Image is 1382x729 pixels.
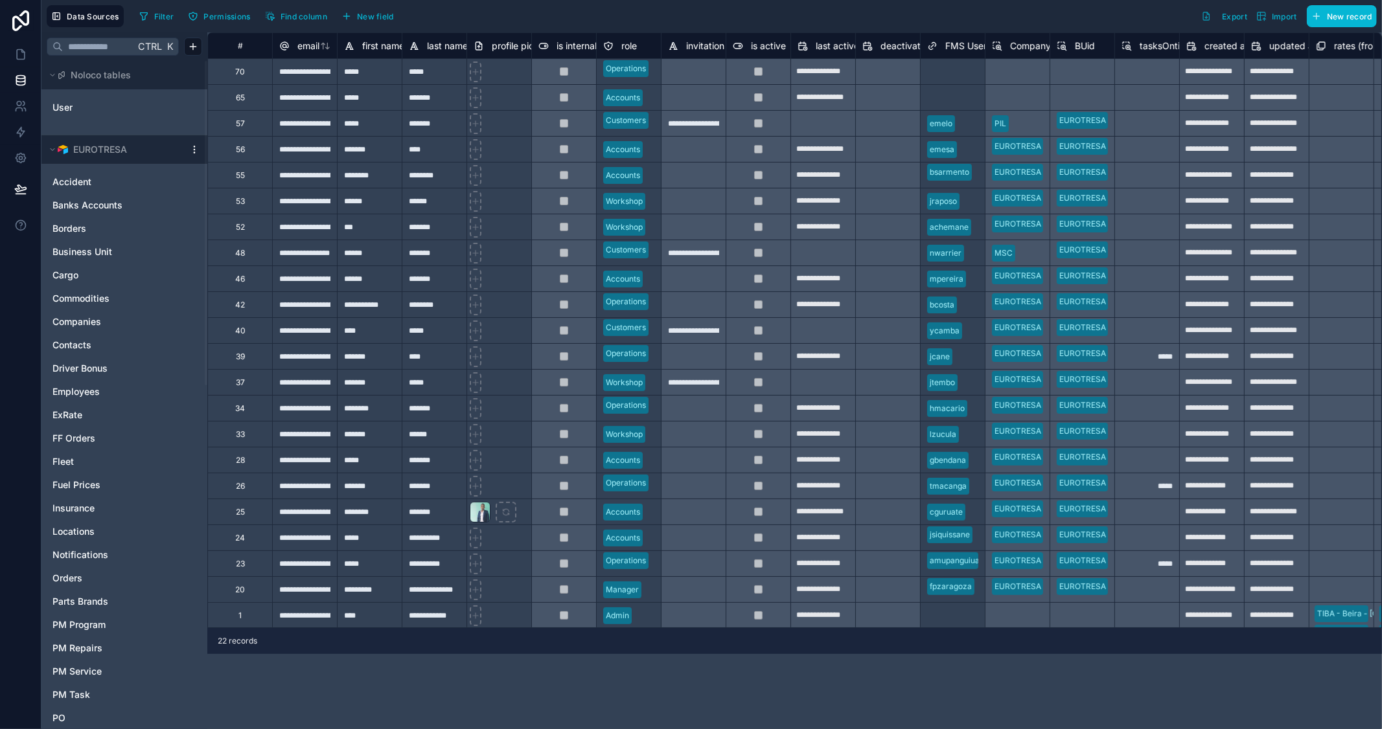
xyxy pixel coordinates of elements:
div: 56 [236,144,245,155]
span: is active [751,39,786,52]
div: 1 [238,611,242,621]
span: New field [357,12,394,21]
span: New record [1327,12,1372,21]
div: jraposo [930,196,957,207]
div: emelo [930,118,952,129]
div: Accounts [606,144,640,155]
span: PM Program [52,618,106,631]
div: mpereira [930,273,963,285]
div: Business Unit [47,241,202,262]
a: PM Task [52,688,170,701]
span: PM Task [52,688,90,701]
span: Borders [52,222,86,235]
div: User [47,97,202,118]
div: 65 [236,93,245,103]
div: FF Orders [47,428,202,449]
div: amupanguiua [930,555,980,566]
a: Banks Accounts [52,199,170,212]
div: gbendana [930,454,966,466]
button: Filter [134,6,179,26]
div: PM Repairs [47,638,202,658]
a: Insurance [52,502,170,515]
div: bsarmento [930,166,969,178]
a: ExRate [52,409,170,421]
div: Workshop [606,196,643,207]
a: Business Unit [52,245,170,258]
div: Accounts [606,506,640,518]
div: Driver Bonus [47,358,202,379]
div: Workshop [606,377,643,388]
button: New field [337,6,398,26]
span: Fleet [52,455,74,468]
div: Operations [606,555,646,566]
a: PM Program [52,618,170,631]
div: PM Task [47,684,202,705]
span: first name [362,39,404,52]
div: 48 [235,248,245,258]
span: Cargo [52,269,78,282]
span: Ctrl [137,38,163,54]
span: K [165,42,174,51]
div: achemane [930,221,969,233]
span: role [621,39,637,52]
a: PM Service [52,665,170,678]
div: ExRate [47,405,202,425]
a: Permissions [183,6,260,26]
div: Contacts [47,335,202,355]
a: Borders [52,222,170,235]
a: Notifications [52,548,170,561]
span: Business Unit [52,245,112,258]
span: PM Service [52,665,102,678]
div: fpzaragoza [930,581,972,592]
div: 39 [236,352,245,362]
div: jtembo [930,377,955,388]
a: PM Repairs [52,642,170,655]
span: profile picture [492,39,551,52]
span: Employees [52,385,100,398]
div: Borders [47,218,202,239]
div: Accounts [606,170,640,181]
div: Orders [47,568,202,589]
button: Airtable LogoEUROTRESA [47,140,184,159]
div: PM Service [47,661,202,682]
div: Operations [606,296,646,308]
div: 70 [235,67,245,77]
a: Companies [52,315,170,328]
button: Find column [260,6,332,26]
div: 42 [235,300,245,310]
a: Orders [52,572,170,585]
span: FF Orders [52,432,95,445]
div: Insurance [47,498,202,519]
div: jsiquissane [930,529,970,541]
div: # [218,41,262,50]
span: Noloco tables [71,69,131,82]
div: Accounts [606,92,640,104]
div: jcane [930,351,950,363]
div: Customers [606,322,646,333]
div: 57 [236,118,245,129]
span: User [52,101,73,114]
a: Locations [52,525,170,538]
span: is internal [557,39,597,52]
span: Driver Bonus [52,362,108,375]
span: last name [427,39,468,52]
div: Admin [606,610,629,622]
div: PO [47,708,202,728]
span: updated at [1269,39,1317,52]
div: 46 [235,274,245,284]
div: Parts Brands [47,591,202,612]
a: Fleet [52,455,170,468]
div: 34 [235,403,245,414]
a: Accident [52,175,170,188]
span: email [297,39,319,52]
span: PO [52,712,65,724]
div: bcosta [930,299,954,311]
button: Export [1197,5,1252,27]
div: 23 [236,559,245,569]
div: Accident [47,172,202,192]
span: Contacts [52,339,91,352]
span: Filter [154,12,174,21]
span: Fuel Prices [52,478,100,491]
button: Noloco tables [47,66,194,84]
div: tmacanga [930,480,967,492]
